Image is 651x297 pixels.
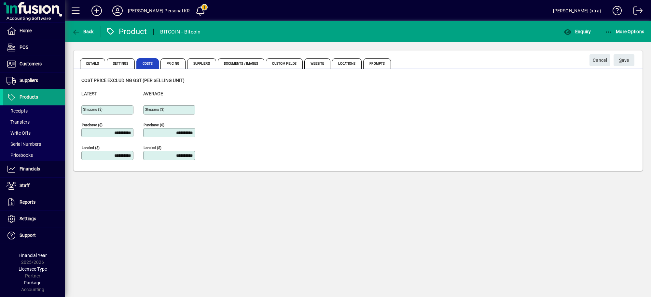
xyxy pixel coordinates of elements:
a: Support [3,227,65,244]
span: Write Offs [7,130,31,136]
span: Suppliers [187,58,216,69]
span: Home [20,28,32,33]
a: Reports [3,194,65,210]
span: Products [20,94,38,100]
span: Average [143,91,163,96]
div: BITCOIN - Bitcoin [160,27,201,37]
button: Enquiry [562,26,592,37]
a: Pricebooks [3,150,65,161]
a: Customers [3,56,65,72]
a: Logout [629,1,643,22]
a: Receipts [3,105,65,116]
span: Staff [20,183,30,188]
span: Customers [20,61,42,66]
button: Back [70,26,95,37]
span: Receipts [7,108,28,114]
div: [PERSON_NAME] (xtra) [553,6,602,16]
span: Cost price excluding GST (per selling unit) [81,78,185,83]
div: [PERSON_NAME] Personal KR [128,6,190,16]
span: Latest [81,91,97,96]
mat-label: Purchase ($) [82,123,103,127]
span: Prompts [363,58,391,69]
a: Knowledge Base [608,1,622,22]
span: Details [80,58,105,69]
button: Profile [107,5,128,17]
span: Reports [20,199,35,205]
button: More Options [603,26,646,37]
mat-label: Purchase ($) [144,123,164,127]
span: POS [20,45,28,50]
span: Package [24,280,41,285]
span: More Options [605,29,644,34]
span: Pricebooks [7,153,33,158]
span: Enquiry [564,29,591,34]
mat-label: Shipping ($) [145,107,164,112]
span: Support [20,233,36,238]
mat-label: Landed ($) [82,145,100,150]
a: Write Offs [3,128,65,139]
span: Suppliers [20,78,38,83]
button: Cancel [589,54,610,66]
mat-label: Landed ($) [144,145,161,150]
span: ave [619,55,629,66]
a: Transfers [3,116,65,128]
span: Settings [107,58,135,69]
app-page-header-button: Back [65,26,101,37]
a: Financials [3,161,65,177]
span: Back [72,29,94,34]
a: POS [3,39,65,56]
div: Product [106,26,147,37]
span: Pricing [160,58,186,69]
span: Custom Fields [266,58,302,69]
a: Settings [3,211,65,227]
span: Financials [20,166,40,171]
span: S [619,58,622,63]
span: Financial Year [19,253,47,258]
a: Suppliers [3,73,65,89]
span: Cancel [593,55,607,66]
button: Add [86,5,107,17]
span: Settings [20,216,36,221]
a: Home [3,23,65,39]
span: Locations [332,58,362,69]
a: Serial Numbers [3,139,65,150]
span: Documents / Images [218,58,265,69]
span: Website [304,58,331,69]
span: Costs [136,58,159,69]
span: Transfers [7,119,30,125]
button: Save [614,54,634,66]
a: Staff [3,178,65,194]
span: Serial Numbers [7,142,41,147]
span: Licensee Type [19,266,47,272]
mat-label: Shipping ($) [83,107,103,112]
